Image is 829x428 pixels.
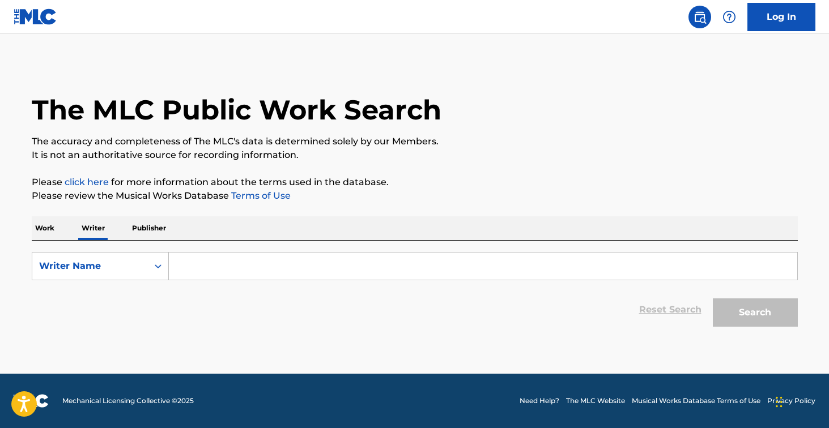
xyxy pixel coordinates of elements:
div: Writer Name [39,259,141,273]
img: search [693,10,707,24]
span: Mechanical Licensing Collective © 2025 [62,396,194,406]
form: Search Form [32,252,798,332]
a: Log In [747,3,815,31]
div: Drag [776,385,783,419]
a: The MLC Website [566,396,625,406]
p: Writer [78,216,108,240]
a: Terms of Use [229,190,291,201]
a: Need Help? [520,396,559,406]
p: Publisher [129,216,169,240]
a: Public Search [688,6,711,28]
p: Please review the Musical Works Database [32,189,798,203]
p: The accuracy and completeness of The MLC's data is determined solely by our Members. [32,135,798,148]
img: logo [14,394,49,408]
a: Privacy Policy [767,396,815,406]
p: Work [32,216,58,240]
a: click here [65,177,109,187]
img: help [722,10,736,24]
a: Musical Works Database Terms of Use [632,396,760,406]
div: Help [718,6,741,28]
img: MLC Logo [14,8,57,25]
p: It is not an authoritative source for recording information. [32,148,798,162]
h1: The MLC Public Work Search [32,93,441,127]
p: Please for more information about the terms used in the database. [32,176,798,189]
iframe: Chat Widget [772,374,829,428]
